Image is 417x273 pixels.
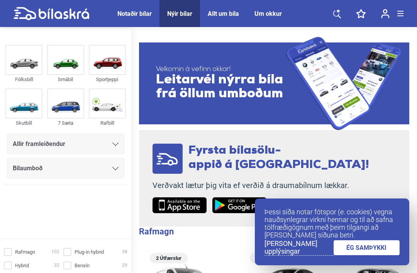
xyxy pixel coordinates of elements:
span: Velkomin á vefinn okkar! [156,66,286,73]
div: Rafbíll [89,119,126,127]
a: Nýir bílar [167,10,192,17]
a: [PERSON_NAME] upplýsingar [264,240,334,256]
p: Verðvakt lætur þig vita ef verðið á draumabílnum lækkar. [153,181,369,190]
span: Bílaumboð [13,163,42,174]
b: Rafmagn [139,227,174,236]
span: 38 [122,248,127,256]
div: 7 Sæta [47,119,84,127]
span: 2 Útfærslur [154,253,184,263]
div: Fólksbíll [5,75,42,84]
span: 2 Útfærslur [254,253,284,263]
div: Sportjeppi [89,75,126,84]
span: Hybrid [15,261,29,270]
a: Velkomin á vefinn okkar!Leitarvél nýrra bíla frá öllum umboðum [139,37,409,130]
span: Allir framleiðendur [13,139,65,149]
span: 102 [51,248,59,256]
span: Rafmagn [15,248,35,256]
span: Plug-in hybrid [75,248,104,256]
span: Bensín [75,261,90,270]
span: Fyrsta bílasölu- appið á [GEOGRAPHIC_DATA]! [188,145,369,171]
span: 32 [54,261,59,270]
a: Allt um bíla [208,10,239,17]
div: Smábíl [47,75,84,84]
p: Þessi síða notar fótspor (e. cookies) vegna nauðsynlegrar virkni hennar og til að safna tölfræðig... [264,208,400,239]
span: 29 [122,261,127,270]
a: ÉG SAMÞYKKI [334,240,400,255]
a: Notaðir bílar [117,10,152,17]
span: Leitarvél nýrra bíla frá öllum umboðum [156,73,286,101]
a: Um okkur [254,10,282,17]
div: Skutbíll [5,119,42,127]
img: user-login.svg [381,9,390,19]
